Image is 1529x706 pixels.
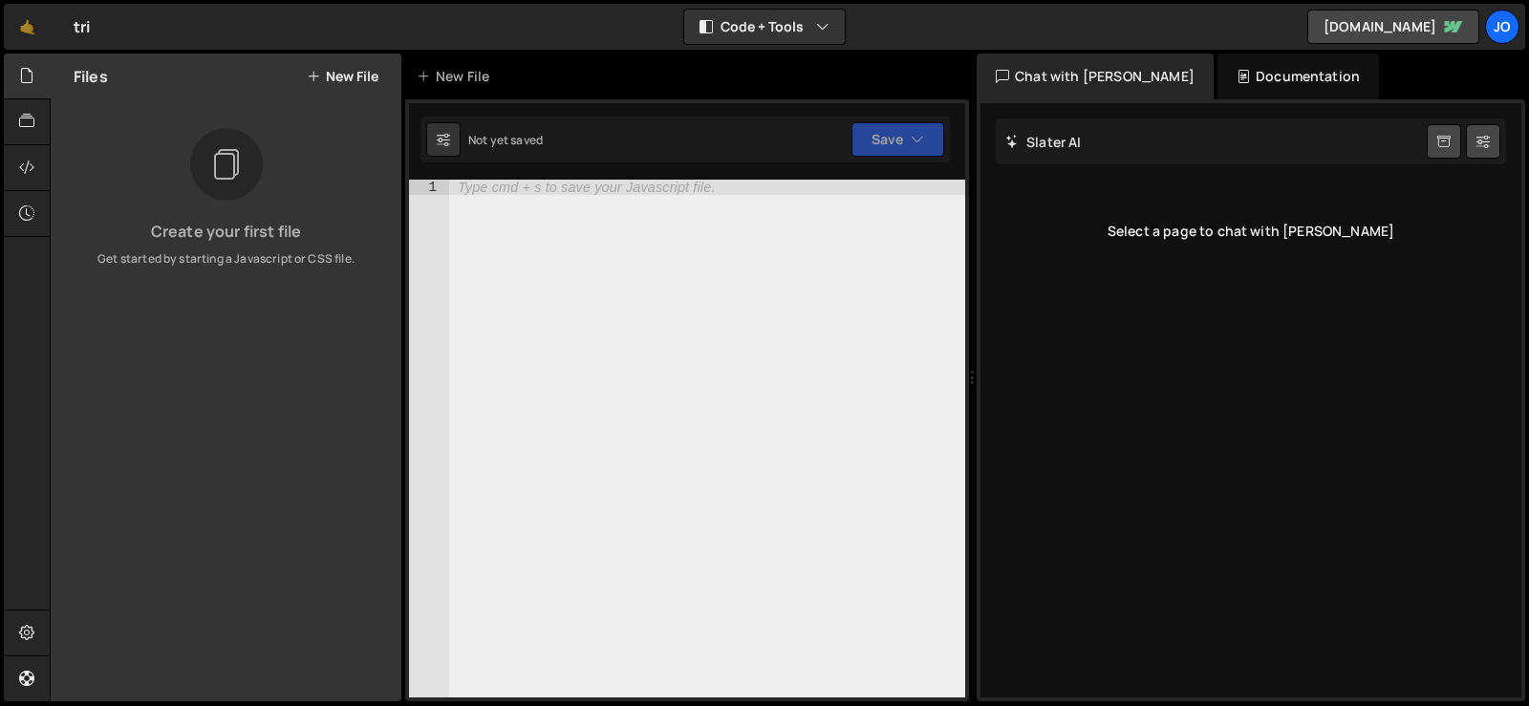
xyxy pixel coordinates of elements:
div: 1 [409,180,449,195]
button: New File [307,69,378,84]
button: Save [851,122,944,157]
h3: Create your first file [66,224,386,239]
div: Select a page to chat with [PERSON_NAME] [996,193,1506,269]
div: tri [74,15,90,38]
div: Chat with [PERSON_NAME] [977,53,1214,99]
button: Code + Tools [684,10,845,44]
div: Documentation [1217,53,1379,99]
a: jo [1485,10,1519,44]
div: New File [417,67,497,86]
p: Get started by starting a Javascript or CSS file. [66,250,386,267]
a: [DOMAIN_NAME] [1307,10,1479,44]
h2: Slater AI [1005,133,1082,151]
a: 🤙 [4,4,51,50]
h2: Files [74,66,108,87]
div: Type cmd + s to save your Javascript file. [458,181,715,194]
div: Not yet saved [468,132,543,148]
